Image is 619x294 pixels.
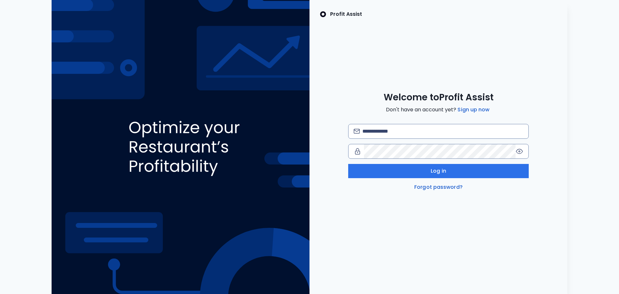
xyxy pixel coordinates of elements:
[413,183,464,191] a: Forgot password?
[384,92,494,103] span: Welcome to Profit Assist
[386,106,491,114] span: Don't have an account yet?
[431,167,446,175] span: Log in
[456,106,491,114] a: Sign up now
[348,164,529,178] button: Log in
[320,10,326,18] img: SpotOn Logo
[330,10,362,18] p: Profit Assist
[354,129,360,134] img: email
